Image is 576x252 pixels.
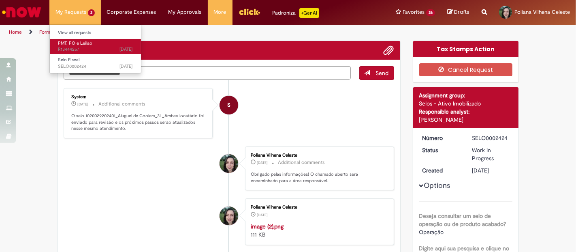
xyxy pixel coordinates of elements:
p: O selo 1020029202401_Aluguel de Coolers_3L_Ambev locatário foi enviado para revisão e os próximos... [71,113,206,132]
span: 26 [426,9,435,16]
ul: Page breadcrumbs [6,25,378,40]
span: [DATE] [77,102,88,107]
span: My Approvals [169,8,202,16]
a: Formulário de Atendimento [39,29,99,35]
span: Drafts [454,8,469,16]
small: Additional comments [98,101,145,108]
a: View all requests [50,28,141,37]
div: SELO0002424 [472,134,510,142]
div: System [220,96,238,114]
div: Tax Stamps Action [413,41,519,57]
span: [DATE] [257,213,268,218]
a: Open R13444257 : PMT, PO e Leilão [50,39,141,54]
span: Poliana Vilhena Celeste [514,9,570,15]
div: Responsible analyst: [419,108,513,116]
small: Additional comments [278,159,325,166]
img: ServiceNow [1,4,43,20]
span: [DATE] [257,160,268,165]
p: Obrigado pelas informações! O chamado aberto será encaminhado para a área responsável. [251,171,386,184]
div: [PERSON_NAME] [419,116,513,124]
dt: Número [416,134,466,142]
div: Selos - Ativo Imobilizado [419,99,513,108]
p: +GenAi [299,8,319,18]
a: Open SELO0002424 : Selo Fiscal [50,56,141,71]
span: [DATE] [120,63,133,69]
div: Poliana Vilhena Celeste [220,154,238,173]
span: S [227,95,230,115]
span: Send [376,69,389,77]
span: R13444257 [58,46,133,53]
span: Operação [419,228,444,236]
span: Selo Fiscal [58,57,79,63]
a: Drafts [447,9,469,16]
span: [DATE] [120,46,133,52]
dt: Status [416,146,466,154]
div: Assignment group: [419,91,513,99]
button: Add attachments [384,45,394,56]
button: Send [359,66,394,80]
div: Padroniza [273,8,319,18]
time: 25/08/2025 13:30:13 [120,46,133,52]
div: System [71,95,206,99]
time: 04/08/2025 14:07:49 [257,213,268,218]
time: 20/08/2025 16:45:53 [120,63,133,69]
span: SELO0002424 [58,63,133,70]
span: Corporate Expenses [107,8,156,16]
div: 111 KB [251,222,386,239]
span: [DATE] [472,167,489,174]
span: 2 [88,9,95,16]
a: Home [9,29,22,35]
span: Favorites [403,8,425,16]
div: Poliana Vilhena Celeste [251,153,386,158]
span: My Requests [55,8,86,16]
span: More [214,8,226,16]
dt: Created [416,166,466,174]
div: 04/08/2025 14:07:52 [472,166,510,174]
b: Deseja consultar um selo de operação ou de produto acabado? [419,212,506,228]
time: 04/08/2025 14:07:51 [257,160,268,165]
time: 04/08/2025 14:07:55 [77,102,88,107]
button: Cancel Request [419,63,513,76]
div: Work in Progress [472,146,510,162]
img: click_logo_yellow_360x200.png [239,6,260,18]
span: PMT, PO e Leilão [58,40,92,46]
div: Poliana Vilhena Celeste [251,205,386,210]
ul: My Requests [49,24,141,73]
textarea: Type your message here... [64,66,351,80]
div: Poliana Vilhena Celeste [220,207,238,225]
a: image (2).png [251,223,284,230]
time: 04/08/2025 14:07:52 [472,167,489,174]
